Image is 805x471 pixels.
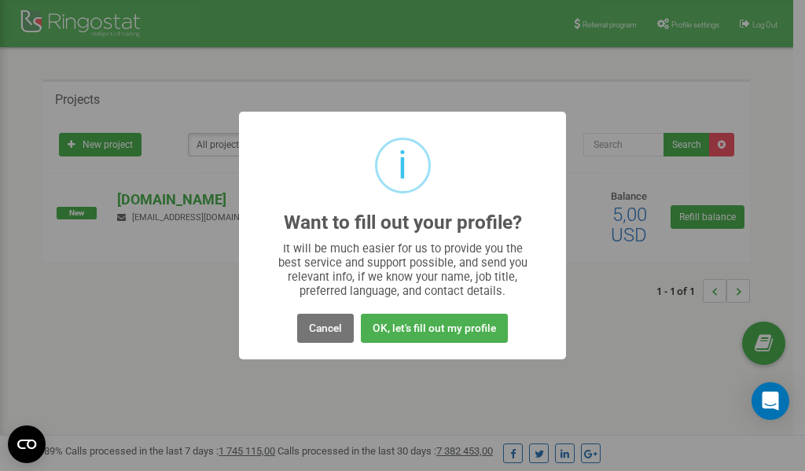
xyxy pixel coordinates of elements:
button: OK, let's fill out my profile [361,314,508,343]
button: Open CMP widget [8,425,46,463]
div: Open Intercom Messenger [752,382,789,420]
h2: Want to fill out your profile? [284,212,522,234]
button: Cancel [297,314,354,343]
div: i [398,140,407,191]
div: It will be much easier for us to provide you the best service and support possible, and send you ... [270,241,535,298]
